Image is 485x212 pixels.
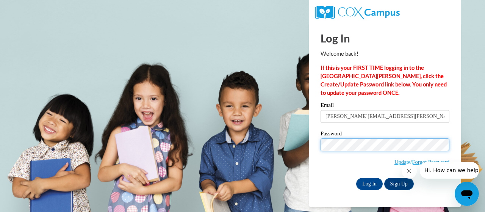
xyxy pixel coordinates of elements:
a: Sign Up [384,178,414,190]
strong: If this is your FIRST TIME logging in to the [GEOGRAPHIC_DATA][PERSON_NAME], click the Create/Upd... [321,64,447,96]
p: Welcome back! [321,50,449,58]
label: Email [321,102,449,110]
h1: Log In [321,30,449,46]
label: Password [321,131,449,138]
iframe: Button to launch messaging window [455,182,479,206]
span: Hi. How can we help? [5,5,61,11]
a: Update/Forgot Password [394,159,449,165]
input: Log In [356,178,383,190]
iframe: Close message [402,163,417,179]
iframe: Message from company [420,162,479,179]
img: COX Campus [315,6,400,19]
